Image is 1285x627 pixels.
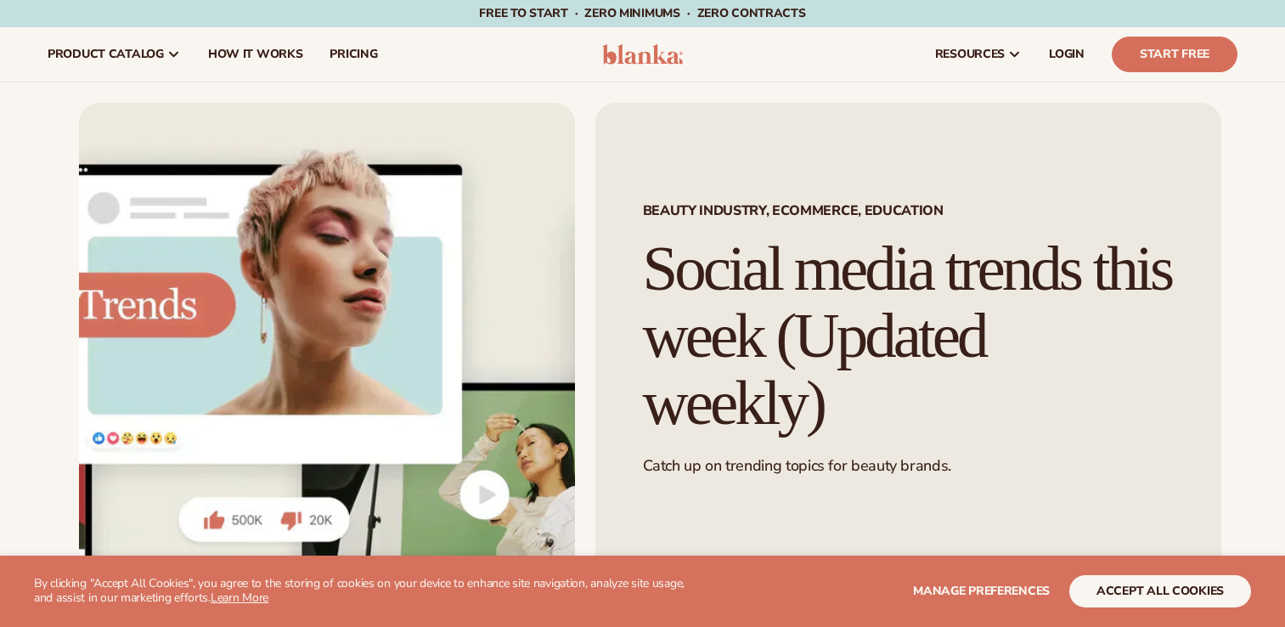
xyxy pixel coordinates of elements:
img: logo [602,44,683,65]
a: pricing [316,27,391,82]
span: Beauty Industry, Ecommerce, Education [643,204,1174,217]
span: Manage preferences [913,583,1050,599]
button: accept all cookies [1069,575,1251,607]
p: By clicking "Accept All Cookies", you agree to the storing of cookies on your device to enhance s... [34,577,697,606]
span: Catch up on trending topics for beauty brands. [643,455,951,476]
span: resources [935,48,1005,61]
a: How It Works [194,27,317,82]
span: product catalog [48,48,164,61]
span: pricing [330,48,377,61]
span: Free to start · ZERO minimums · ZERO contracts [479,5,805,21]
button: Manage preferences [913,575,1050,607]
span: LOGIN [1049,48,1085,61]
span: How It Works [208,48,303,61]
a: Start Free [1112,37,1237,72]
a: Learn More [211,590,268,606]
a: resources [921,27,1035,82]
h1: Social media trends this week (Updated weekly) [643,235,1174,436]
a: LOGIN [1035,27,1098,82]
a: product catalog [34,27,194,82]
